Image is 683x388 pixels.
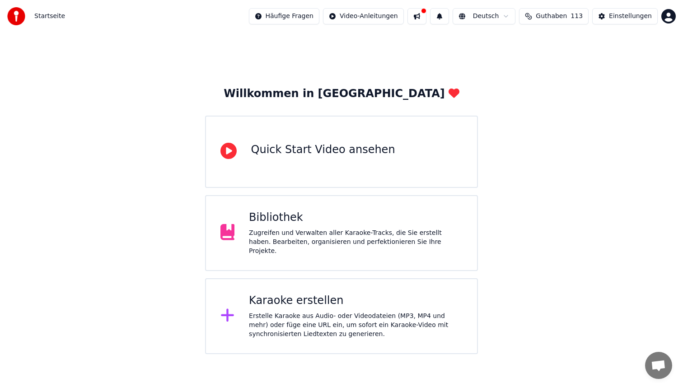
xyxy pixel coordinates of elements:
span: Startseite [34,12,65,21]
div: Erstelle Karaoke aus Audio- oder Videodateien (MP3, MP4 und mehr) oder füge eine URL ein, um sofo... [249,312,463,339]
div: Einstellungen [609,12,652,21]
button: Häufige Fragen [249,8,320,24]
button: Video-Anleitungen [323,8,404,24]
div: Willkommen in [GEOGRAPHIC_DATA] [224,87,459,101]
div: Karaoke erstellen [249,294,463,308]
nav: breadcrumb [34,12,65,21]
div: Zugreifen und Verwalten aller Karaoke-Tracks, die Sie erstellt haben. Bearbeiten, organisieren un... [249,229,463,256]
img: youka [7,7,25,25]
span: 113 [571,12,583,21]
div: Bibliothek [249,210,463,225]
span: Guthaben [536,12,567,21]
button: Guthaben113 [519,8,589,24]
a: Chat öffnen [645,352,672,379]
button: Einstellungen [592,8,658,24]
div: Quick Start Video ansehen [251,143,395,157]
